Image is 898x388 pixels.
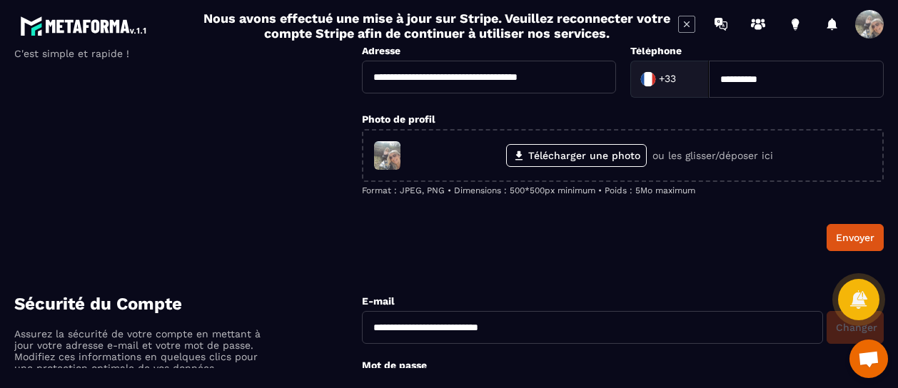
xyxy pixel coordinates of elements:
[630,61,709,98] div: Search for option
[652,150,773,161] p: ou les glisser/déposer ici
[203,11,671,41] h2: Nous avons effectué une mise à jour sur Stripe. Veuillez reconnecter votre compte Stripe afin de ...
[14,328,264,385] p: Assurez la sécurité de votre compte en mettant à jour votre adresse e-mail et votre mot de passe....
[362,45,400,56] label: Adresse
[14,294,362,314] h4: Sécurité du Compte
[634,65,662,93] img: Country Flag
[680,68,694,90] input: Search for option
[20,13,148,39] img: logo
[362,295,395,307] label: E-mail
[827,224,884,251] button: Envoyer
[362,113,435,125] label: Photo de profil
[506,144,647,167] label: Télécharger une photo
[849,339,888,378] a: Ouvrir le chat
[659,72,676,86] span: +33
[362,359,427,371] label: Mot de passe
[362,185,884,195] p: Format : JPEG, PNG • Dimensions : 500*500px minimum • Poids : 5Mo maximum
[630,45,682,56] label: Téléphone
